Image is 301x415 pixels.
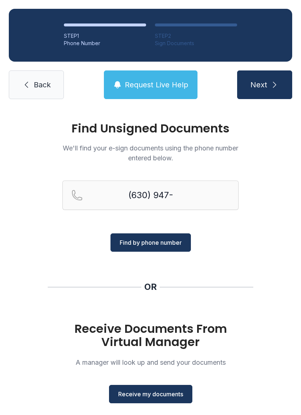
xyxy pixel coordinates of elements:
[62,123,239,134] h1: Find Unsigned Documents
[62,322,239,349] h1: Receive Documents From Virtual Manager
[120,238,182,247] span: Find by phone number
[62,181,239,210] input: Reservation phone number
[64,40,146,47] div: Phone Number
[155,40,237,47] div: Sign Documents
[155,32,237,40] div: STEP 2
[62,143,239,163] p: We'll find your e-sign documents using the phone number entered below.
[118,390,183,398] span: Receive my documents
[64,32,146,40] div: STEP 1
[62,357,239,367] p: A manager will look up and send your documents
[125,80,188,90] span: Request Live Help
[34,80,51,90] span: Back
[250,80,267,90] span: Next
[144,281,157,293] div: OR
